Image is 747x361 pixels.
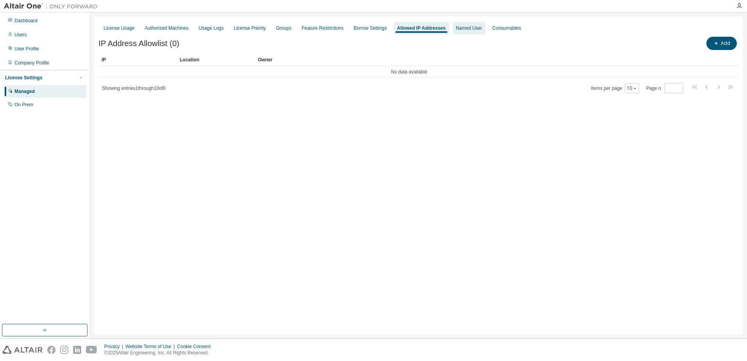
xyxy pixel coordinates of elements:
[706,37,737,50] button: Add
[397,25,446,31] div: Allowed IP Addresses
[258,54,717,66] div: Owner
[2,346,43,354] img: altair_logo.svg
[125,343,177,350] div: Website Terms of Use
[492,25,521,31] div: Consumables
[354,25,387,31] div: Borrow Settings
[198,25,223,31] div: Usage Logs
[5,75,42,81] div: License Settings
[276,25,291,31] div: Groups
[47,346,55,354] img: facebook.svg
[102,86,166,91] span: Showing entries 1 through 10 of 0
[591,83,639,93] span: Items per page
[627,85,637,91] button: 10
[104,350,215,356] p: © 2025 Altair Engineering, Inc. All Rights Reserved.
[180,54,252,66] div: Location
[102,54,173,66] div: IP
[98,39,179,48] span: IP Address Allowlist (0)
[14,32,27,38] div: Users
[60,346,68,354] img: instagram.svg
[14,46,39,52] div: User Profile
[104,25,134,31] div: License Usage
[14,60,49,66] div: Company Profile
[234,25,266,31] div: License Priority
[177,343,215,350] div: Cookie Consent
[104,343,125,350] div: Privacy
[14,102,33,108] div: On Prem
[456,25,482,31] div: Named User
[86,346,97,354] img: youtube.svg
[98,66,720,78] td: No data available
[14,18,38,24] div: Dashboard
[14,88,35,95] div: Managed
[4,2,102,10] img: Altair One
[73,346,81,354] img: linkedin.svg
[145,25,188,31] div: Authorized Machines
[646,83,683,93] span: Page n.
[302,25,343,31] div: Feature Restrictions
